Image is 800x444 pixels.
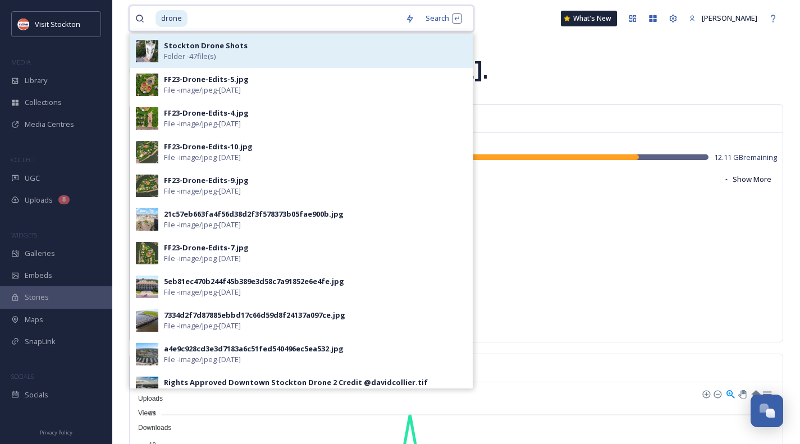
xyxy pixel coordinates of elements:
button: Open Chat [751,395,783,427]
img: 7334d2f7d87885ebbd17c66d59d8f24137a097ce.jpg [136,309,158,332]
span: [PERSON_NAME] [702,13,757,23]
span: File - image/jpeg - [DATE] [164,219,241,230]
img: c7e230890c386a12ade9fca1964a8883f3542a6b.jpg [136,40,158,62]
div: FF23-Drone-Edits-7.jpg [164,242,249,253]
a: [PERSON_NAME] [683,7,763,29]
button: Show More [717,168,777,190]
span: File - image/jpeg - [DATE] [164,253,241,264]
img: FF23-Drone-Edits-7.jpg [136,242,158,264]
div: Zoom In [702,390,710,397]
span: Uploads [25,195,53,205]
a: Privacy Policy [40,425,72,438]
span: Maps [25,314,43,325]
span: SOCIALS [11,372,34,381]
div: FF23-Drone-Edits-10.jpg [164,141,253,152]
div: 21c57eb663fa4f56d38d2f3f578373b05fae900b.jpg [164,209,344,219]
div: FF23-Drone-Edits-4.jpg [164,108,249,118]
img: FF23-Drone-Edits-9.jpg [136,175,158,197]
span: File - image/jpeg - [DATE] [164,85,241,95]
div: Search [420,7,468,29]
span: Visit Stockton [35,19,80,29]
span: MEDIA [11,58,31,66]
div: Zoom Out [713,390,721,397]
span: File - image/tiff - [DATE] [164,388,235,399]
span: File - image/jpeg - [DATE] [164,152,241,163]
div: Rights Approved Downtown Stockton Drone 2 Credit @davidcollier.tif [164,377,428,388]
div: a4e9c928cd3e3d7183a6c51fed540496ec5ea532.jpg [164,344,344,354]
div: 7334d2f7d87885ebbd17c66d59d8f24137a097ce.jpg [164,310,345,321]
div: 5eb81ec470b244f45b389e3d58c7a91852e6e4fe.jpg [164,276,344,287]
span: COLLECT [11,155,35,164]
span: Embeds [25,270,52,281]
span: Privacy Policy [40,429,72,436]
span: File - image/jpeg - [DATE] [164,287,241,297]
div: FF23-Drone-Edits-5.jpg [164,74,249,85]
div: Reset Zoom [751,388,760,398]
img: FF23-Drone-Edits-5.jpg [136,74,158,96]
div: Selection Zoom [725,388,735,398]
tspan: 24 [149,410,156,416]
span: Stories [25,292,49,303]
span: File - image/jpeg - [DATE] [164,186,241,196]
img: unnamed.jpeg [18,19,29,30]
span: Socials [25,390,48,400]
span: Downloads [130,424,171,432]
div: 8 [58,195,70,204]
span: UGC [25,173,40,184]
div: Panning [738,390,745,397]
div: FF23-Drone-Edits-9.jpg [164,175,249,186]
span: 12.11 GB remaining [714,152,777,163]
img: a4e9c928cd3e3d7183a6c51fed540496ec5ea532.jpg [136,343,158,365]
span: drone [156,10,188,26]
img: 21c57eb663fa4f56d38d2f3f578373b05fae900b.jpg [136,208,158,231]
strong: Stockton Drone Shots [164,40,248,51]
span: WIDGETS [11,231,37,239]
span: Views [130,409,156,417]
span: Library [25,75,47,86]
div: Menu [762,388,771,398]
span: Uploads [130,395,163,402]
img: 5eb81ec470b244f45b389e3d58c7a91852e6e4fe.jpg [136,276,158,298]
span: SnapLink [25,336,56,347]
img: Rights%2520Approved%2520Downtown%2520Stockton%2520Drone%25202%2520Credit%2520%2540davidcollier.tif [136,377,158,399]
span: Folder - 47 file(s) [164,51,216,62]
span: File - image/jpeg - [DATE] [164,321,241,331]
span: Collections [25,97,62,108]
img: FF23-Drone-Edits-10.jpg [136,141,158,163]
span: Galleries [25,248,55,259]
span: File - image/jpeg - [DATE] [164,354,241,365]
a: What's New [561,11,617,26]
span: File - image/jpeg - [DATE] [164,118,241,129]
span: Media Centres [25,119,74,130]
img: FF23-Drone-Edits-4.jpg [136,107,158,130]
